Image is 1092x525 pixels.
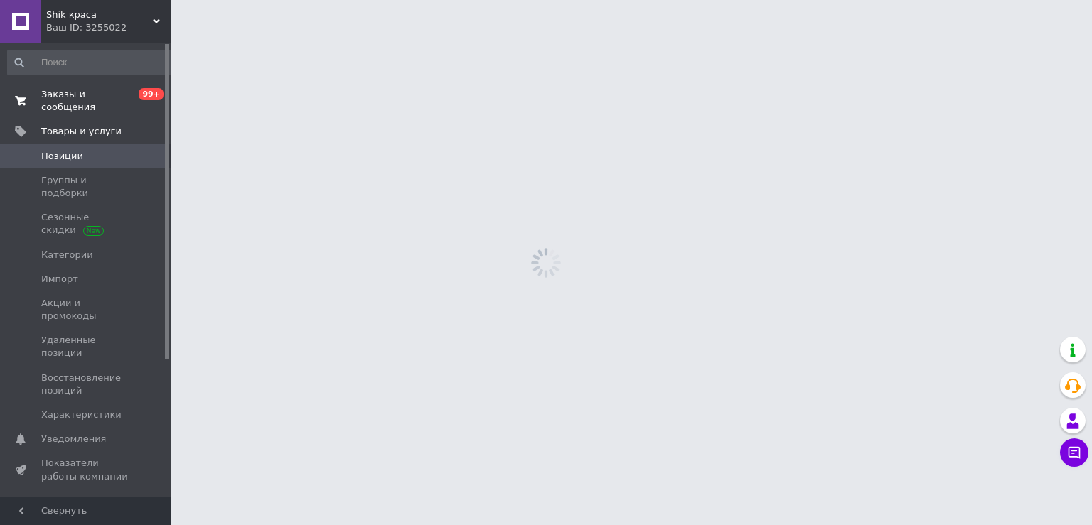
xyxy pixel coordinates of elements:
[41,125,122,138] span: Товары и услуги
[41,372,132,397] span: Восстановление позиций
[41,297,132,323] span: Акции и промокоды
[41,211,132,237] span: Сезонные скидки
[41,494,132,520] span: Панель управления
[41,150,83,163] span: Позиции
[41,334,132,359] span: Удаленные позиции
[41,433,106,445] span: Уведомления
[41,249,93,261] span: Категории
[41,273,78,286] span: Импорт
[41,408,122,421] span: Характеристики
[46,21,171,34] div: Ваш ID: 3255022
[1060,438,1088,467] button: Чат с покупателем
[41,457,132,482] span: Показатели работы компании
[41,88,132,114] span: Заказы и сообщения
[7,50,176,75] input: Поиск
[41,174,132,200] span: Группы и подборки
[139,88,164,100] span: 99+
[46,9,153,21] span: Shik краса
